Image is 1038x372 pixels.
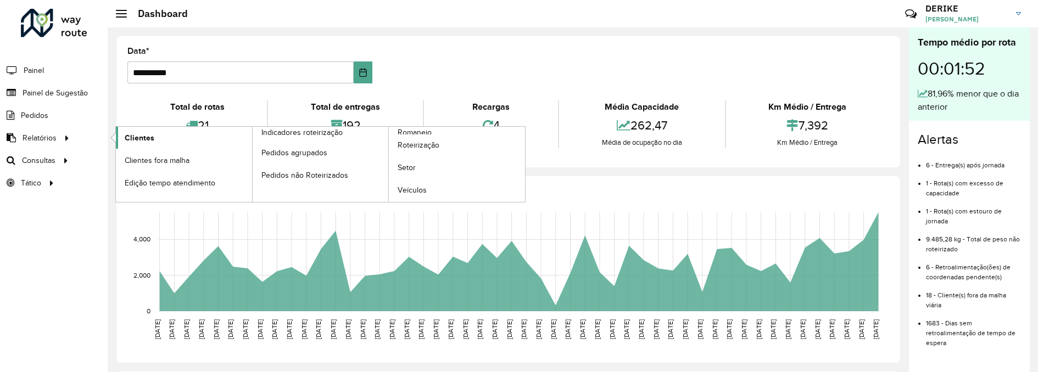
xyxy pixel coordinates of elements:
[154,319,161,339] text: [DATE]
[389,179,525,201] a: Veículos
[417,319,425,339] text: [DATE]
[579,319,586,339] text: [DATE]
[506,319,513,339] text: [DATE]
[729,100,886,114] div: Km Médio / Entrega
[133,272,150,279] text: 2,000
[253,127,526,202] a: Romaneio
[125,132,154,144] span: Clientes
[403,319,410,339] text: [DATE]
[271,114,420,137] div: 192
[315,319,322,339] text: [DATE]
[127,44,149,58] label: Data
[23,87,88,99] span: Painel de Sugestão
[198,319,205,339] text: [DATE]
[926,282,1021,310] li: 18 - Cliente(s) fora da malha viária
[359,319,366,339] text: [DATE]
[814,319,821,339] text: [DATE]
[389,134,525,156] a: Roteirização
[562,114,722,137] div: 262,47
[261,127,343,138] span: Indicadores roteirização
[22,155,55,166] span: Consultas
[130,100,264,114] div: Total de rotas
[918,87,1021,114] div: 81,96% menor que o dia anterior
[462,319,469,339] text: [DATE]
[535,319,542,339] text: [DATE]
[344,319,351,339] text: [DATE]
[843,319,850,339] text: [DATE]
[116,149,252,171] a: Clientes fora malha
[253,164,389,186] a: Pedidos não Roteirizados
[373,319,381,339] text: [DATE]
[447,319,454,339] text: [DATE]
[926,254,1021,282] li: 6 - Retroalimentação(ões) de coordenadas pendente(s)
[926,152,1021,170] li: 6 - Entrega(s) após jornada
[918,50,1021,87] div: 00:01:52
[116,172,252,194] a: Edição tempo atendimento
[667,319,674,339] text: [DATE]
[562,137,722,148] div: Média de ocupação no dia
[729,137,886,148] div: Km Médio / Entrega
[609,319,616,339] text: [DATE]
[925,3,1008,14] h3: DERIKE
[261,170,348,181] span: Pedidos não Roteirizados
[918,132,1021,148] h4: Alertas
[286,319,293,339] text: [DATE]
[398,162,416,173] span: Setor
[926,310,1021,348] li: 1683 - Dias sem retroalimentação de tempo de espera
[476,319,483,339] text: [DATE]
[398,127,432,138] span: Romaneio
[638,319,645,339] text: [DATE]
[926,170,1021,198] li: 1 - Rota(s) com excesso de capacidade
[125,155,189,166] span: Clientes fora malha
[726,319,733,339] text: [DATE]
[23,132,57,144] span: Relatórios
[828,319,835,339] text: [DATE]
[427,114,555,137] div: 4
[918,35,1021,50] div: Tempo médio por rota
[147,307,150,314] text: 0
[872,319,879,339] text: [DATE]
[799,319,806,339] text: [DATE]
[550,319,557,339] text: [DATE]
[127,8,188,20] h2: Dashboard
[253,142,389,164] a: Pedidos agrupados
[398,184,427,196] span: Veículos
[271,319,278,339] text: [DATE]
[784,319,791,339] text: [DATE]
[594,319,601,339] text: [DATE]
[520,319,527,339] text: [DATE]
[125,177,215,189] span: Edição tempo atendimento
[740,319,747,339] text: [DATE]
[926,226,1021,254] li: 9.485,28 kg - Total de peso não roteirizado
[116,127,252,149] a: Clientes
[427,100,555,114] div: Recargas
[652,319,660,339] text: [DATE]
[242,319,249,339] text: [DATE]
[491,319,498,339] text: [DATE]
[227,319,234,339] text: [DATE]
[398,139,439,151] span: Roteirização
[925,14,1008,24] span: [PERSON_NAME]
[389,157,525,179] a: Setor
[168,319,175,339] text: [DATE]
[300,319,308,339] text: [DATE]
[711,319,718,339] text: [DATE]
[271,100,420,114] div: Total de entregas
[24,65,44,76] span: Painel
[21,177,41,189] span: Tático
[858,319,865,339] text: [DATE]
[261,147,327,159] span: Pedidos agrupados
[130,114,264,137] div: 21
[183,319,190,339] text: [DATE]
[432,319,439,339] text: [DATE]
[354,61,373,83] button: Choose Date
[769,319,777,339] text: [DATE]
[696,319,704,339] text: [DATE]
[755,319,762,339] text: [DATE]
[562,100,722,114] div: Média Capacidade
[564,319,571,339] text: [DATE]
[330,319,337,339] text: [DATE]
[623,319,630,339] text: [DATE]
[682,319,689,339] text: [DATE]
[133,236,150,243] text: 4,000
